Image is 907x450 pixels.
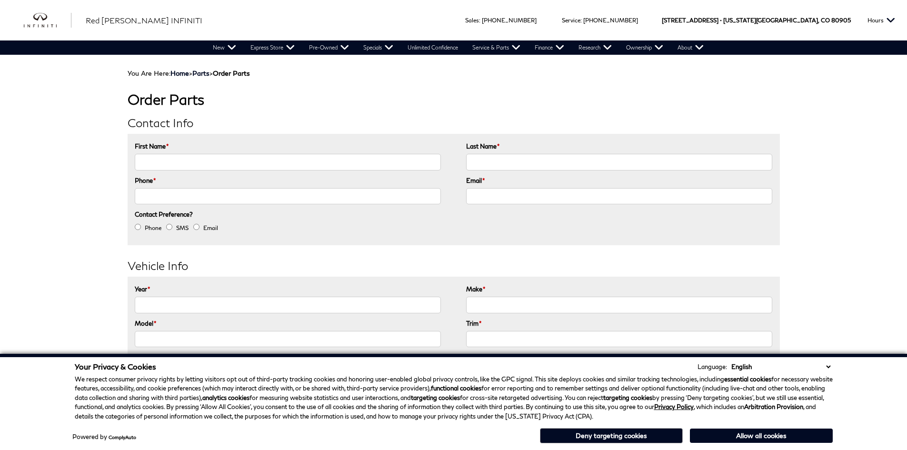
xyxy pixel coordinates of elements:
nav: Main Navigation [206,40,711,55]
a: [PHONE_NUMBER] [482,17,537,24]
strong: analytics cookies [202,394,249,401]
a: Privacy Policy [654,403,694,410]
strong: essential cookies [724,375,771,383]
button: Deny targeting cookies [540,428,683,443]
a: Pre-Owned [302,40,356,55]
span: : [479,17,480,24]
h2: Contact Info [128,117,780,129]
a: About [670,40,711,55]
span: > [170,69,250,77]
p: We respect consumer privacy rights by letting visitors opt out of third-party tracking cookies an... [75,375,833,421]
label: Last Name [466,141,499,151]
label: Email [466,175,485,186]
label: Trim [466,318,481,329]
label: Model [135,318,156,329]
span: Red [PERSON_NAME] INFINITI [86,16,202,25]
a: [STREET_ADDRESS] • [US_STATE][GEOGRAPHIC_DATA], CO 80905 [662,17,851,24]
a: ComplyAuto [109,434,136,440]
a: Service & Parts [465,40,528,55]
span: Service [562,17,580,24]
div: Powered by [72,434,136,440]
a: Finance [528,40,571,55]
label: Phone [135,175,156,186]
a: Red [PERSON_NAME] INFINITI [86,15,202,26]
a: Unlimited Confidence [400,40,465,55]
span: Sales [465,17,479,24]
div: Language: [698,364,727,370]
a: New [206,40,243,55]
label: First Name [135,141,169,151]
h1: Order Parts [128,91,780,107]
span: : [580,17,582,24]
strong: targeting cookies [603,394,652,401]
a: Parts [192,69,209,77]
label: Transmission [135,352,174,362]
strong: Arbitration Provision [744,403,803,410]
img: INFINITI [24,13,71,28]
a: Specials [356,40,400,55]
a: Research [571,40,619,55]
a: Home [170,69,189,77]
a: infiniti [24,13,71,28]
strong: functional cookies [431,384,481,392]
span: Your Privacy & Cookies [75,362,156,371]
strong: Order Parts [213,69,250,77]
label: Email [203,223,218,233]
a: Ownership [619,40,670,55]
a: Express Store [243,40,302,55]
select: Language Select [729,362,833,371]
label: Contact Preference? [135,209,193,220]
div: Breadcrumbs [128,69,780,77]
label: Phone [145,223,161,233]
span: You Are Here: [128,69,250,77]
span: > [192,69,250,77]
button: Allow all cookies [690,429,833,443]
label: SMS [176,223,189,233]
label: Make [466,284,485,294]
label: Year [135,284,150,294]
strong: targeting cookies [411,394,460,401]
a: [PHONE_NUMBER] [583,17,638,24]
h2: Vehicle Info [128,260,780,272]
